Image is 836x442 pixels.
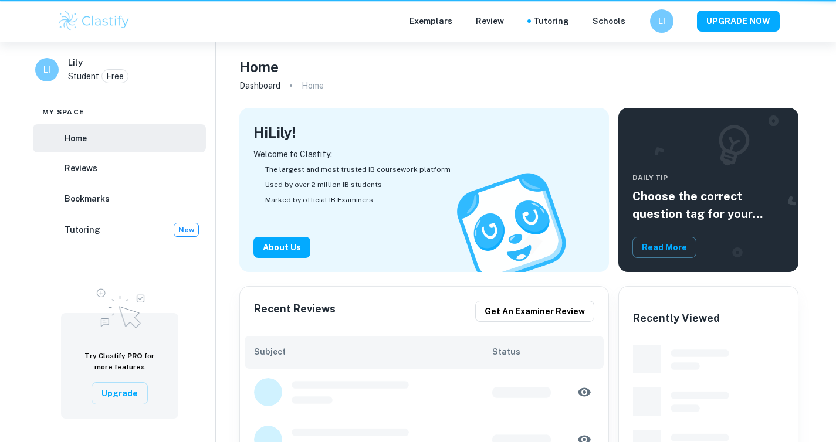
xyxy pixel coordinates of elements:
[635,18,641,24] button: Help and Feedback
[655,15,668,28] h6: LI
[650,9,673,33] button: LI
[253,237,310,258] button: About Us
[106,70,124,83] p: Free
[476,15,504,28] p: Review
[174,225,198,235] span: New
[57,9,131,33] img: Clastify logo
[33,155,206,183] a: Reviews
[633,310,720,327] h6: Recently Viewed
[253,148,595,161] p: Welcome to Clastify:
[697,11,780,32] button: UPGRADE NOW
[42,107,84,117] span: My space
[33,185,206,213] a: Bookmarks
[254,345,492,358] h6: Subject
[33,124,206,152] a: Home
[632,237,696,258] button: Read More
[68,56,83,69] h6: Lily
[265,179,382,190] span: Used by over 2 million IB students
[68,70,99,83] p: Student
[65,132,87,145] h6: Home
[632,172,784,183] span: Daily Tip
[65,192,110,205] h6: Bookmarks
[92,382,148,404] button: Upgrade
[492,345,594,358] h6: Status
[65,223,100,236] h6: Tutoring
[254,301,336,322] h6: Recent Reviews
[253,122,296,143] h4: Hi Lily !
[127,352,143,360] span: PRO
[475,301,594,322] button: Get an examiner review
[265,195,373,205] span: Marked by official IB Examiners
[75,351,164,373] h6: Try Clastify for more features
[239,77,280,94] a: Dashboard
[409,15,452,28] p: Exemplars
[239,56,279,77] h4: Home
[265,164,451,175] span: The largest and most trusted IB coursework platform
[533,15,569,28] a: Tutoring
[632,188,784,223] h5: Choose the correct question tag for your coursework
[33,215,206,244] a: TutoringNew
[65,162,97,175] h6: Reviews
[593,15,625,28] a: Schools
[40,63,54,76] h6: LI
[302,79,324,92] p: Home
[90,281,149,332] img: Upgrade to Pro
